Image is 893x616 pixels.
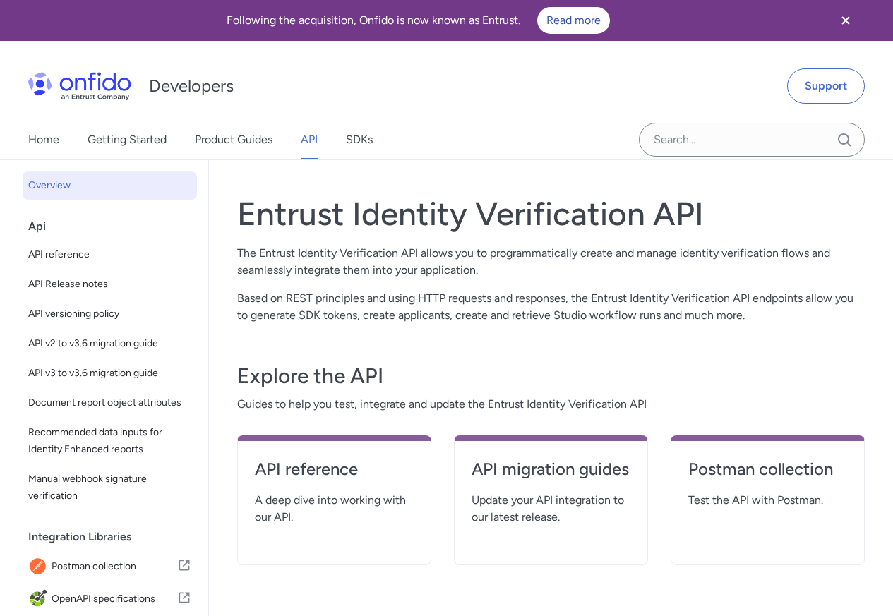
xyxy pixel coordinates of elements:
[28,72,131,100] img: Onfido Logo
[639,123,865,157] input: Onfido search input field
[301,120,318,159] a: API
[688,492,847,509] span: Test the API with Postman.
[28,589,52,609] img: IconOpenAPI specifications
[237,290,865,324] p: Based on REST principles and using HTTP requests and responses, the Entrust Identity Verification...
[195,120,272,159] a: Product Guides
[28,177,191,194] span: Overview
[237,362,865,390] h3: Explore the API
[88,120,167,159] a: Getting Started
[23,330,197,358] a: API v2 to v3.6 migration guide
[23,300,197,328] a: API versioning policy
[17,7,820,34] div: Following the acquisition, Onfido is now known as Entrust.
[472,458,630,481] h4: API migration guides
[28,212,203,241] div: Api
[28,471,191,505] span: Manual webhook signature verification
[23,584,197,615] a: IconOpenAPI specificationsOpenAPI specifications
[472,492,630,526] span: Update your API integration to our latest release.
[688,458,847,492] a: Postman collection
[28,246,191,263] span: API reference
[28,276,191,293] span: API Release notes
[346,120,373,159] a: SDKs
[23,465,197,510] a: Manual webhook signature verification
[237,194,865,234] h1: Entrust Identity Verification API
[472,458,630,492] a: API migration guides
[237,245,865,279] p: The Entrust Identity Verification API allows you to programmatically create and manage identity v...
[688,458,847,481] h4: Postman collection
[28,120,59,159] a: Home
[820,3,872,38] button: Close banner
[23,418,197,464] a: Recommended data inputs for Identity Enhanced reports
[149,75,234,97] h1: Developers
[787,68,865,104] a: Support
[23,171,197,200] a: Overview
[237,396,865,413] span: Guides to help you test, integrate and update the Entrust Identity Verification API
[255,458,414,492] a: API reference
[28,394,191,411] span: Document report object attributes
[52,589,177,609] span: OpenAPI specifications
[28,557,52,576] img: IconPostman collection
[23,551,197,582] a: IconPostman collectionPostman collection
[28,523,203,551] div: Integration Libraries
[28,306,191,322] span: API versioning policy
[23,270,197,298] a: API Release notes
[255,458,414,481] h4: API reference
[23,241,197,269] a: API reference
[28,335,191,352] span: API v2 to v3.6 migration guide
[23,389,197,417] a: Document report object attributes
[537,7,610,34] a: Read more
[837,12,854,29] svg: Close banner
[52,557,177,576] span: Postman collection
[28,365,191,382] span: API v3 to v3.6 migration guide
[23,359,197,387] a: API v3 to v3.6 migration guide
[255,492,414,526] span: A deep dive into working with our API.
[28,424,191,458] span: Recommended data inputs for Identity Enhanced reports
